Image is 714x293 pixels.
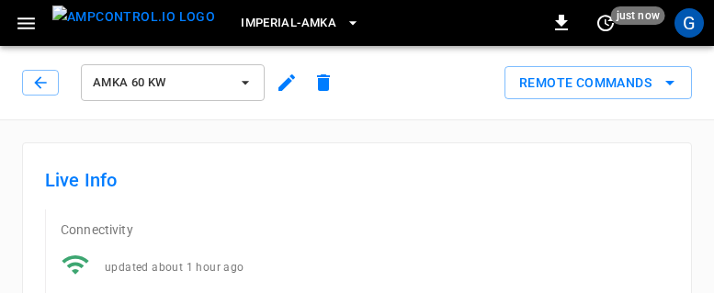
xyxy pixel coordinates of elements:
div: profile-icon [674,8,704,38]
button: AMKA 60 kW [81,64,265,101]
span: Imperial-Amka [241,13,336,34]
button: Remote Commands [504,66,692,100]
button: Imperial-Amka [233,6,368,41]
button: set refresh interval [591,8,620,38]
p: Connectivity [61,220,669,239]
div: remote commands options [504,66,692,100]
span: just now [611,6,665,25]
span: AMKA 60 kW [93,73,229,94]
span: updated about 1 hour ago [105,261,244,274]
h6: Live Info [45,165,669,195]
img: ampcontrol.io logo [52,6,215,28]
